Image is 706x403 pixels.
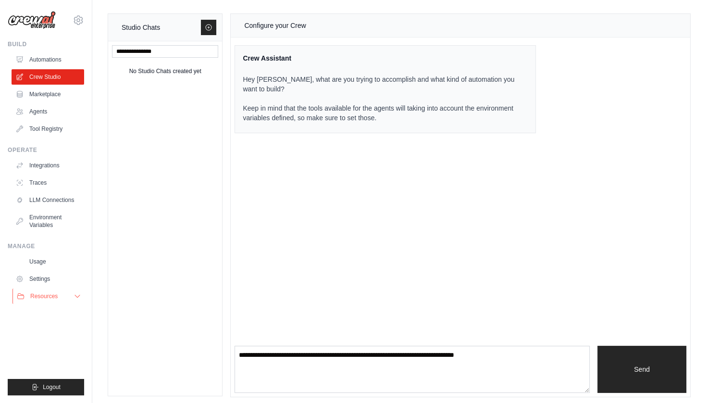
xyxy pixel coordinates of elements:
a: Tool Registry [12,121,84,137]
div: Configure your Crew [244,20,306,31]
div: No Studio Chats created yet [129,65,201,77]
a: Integrations [12,158,84,173]
button: Resources [12,289,85,304]
button: Send [597,346,686,393]
a: Traces [12,175,84,190]
img: Logo [8,11,56,29]
a: Marketplace [12,87,84,102]
a: Agents [12,104,84,119]
span: Resources [30,292,58,300]
a: Crew Studio [12,69,84,85]
div: Build [8,40,84,48]
div: Crew Assistant [243,53,516,63]
a: Usage [12,254,84,269]
a: Settings [12,271,84,287]
div: Manage [8,242,84,250]
div: Studio Chats [122,22,160,33]
div: Operate [8,146,84,154]
p: Hey [PERSON_NAME], what are you trying to accomplish and what kind of automation you want to buil... [243,75,516,123]
a: Automations [12,52,84,67]
span: Logout [43,383,61,391]
a: LLM Connections [12,192,84,208]
a: Environment Variables [12,210,84,233]
button: Logout [8,379,84,395]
